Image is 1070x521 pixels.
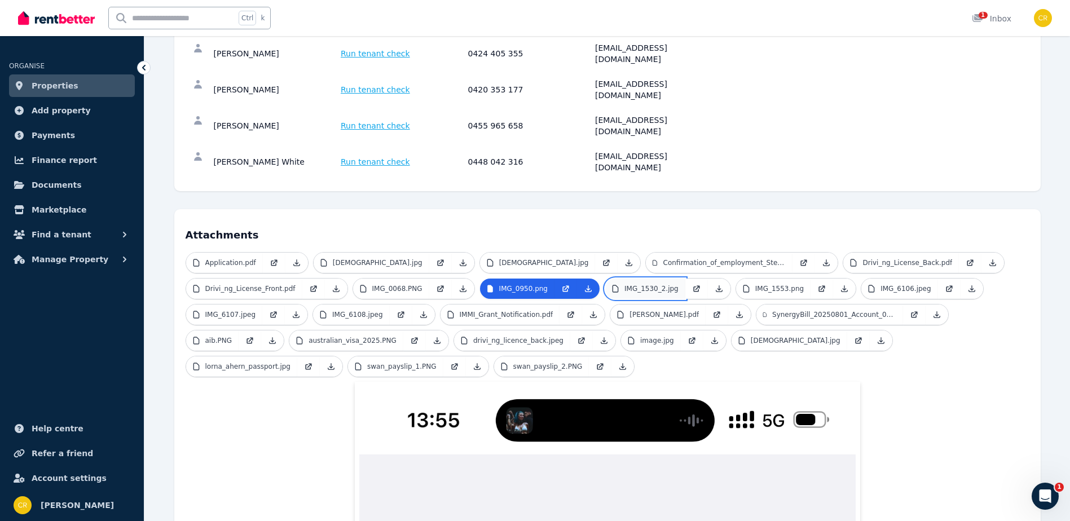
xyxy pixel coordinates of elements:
span: Find a tenant [32,228,91,241]
span: Run tenant check [341,120,410,131]
p: IMG_1553.png [755,284,804,293]
a: Open in new Tab [595,253,618,273]
a: Documents [9,174,135,196]
a: Help centre [9,417,135,440]
div: 0448 042 316 [468,151,592,173]
a: Download Attachment [926,304,948,325]
button: Find a tenant [9,223,135,246]
span: 1 [1055,483,1064,492]
a: Open in new Tab [685,279,708,299]
p: [DEMOGRAPHIC_DATA].jpg [751,336,840,345]
span: Account settings [32,471,107,485]
a: Download Attachment [815,253,838,273]
a: Application.pdf [186,253,263,273]
a: Open in new Tab [262,304,285,325]
a: Open in new Tab [681,330,703,351]
div: 0424 405 355 [468,42,592,65]
span: Help centre [32,422,83,435]
p: aib.PNG [205,336,232,345]
p: IMG_6107.jpeg [205,310,256,319]
span: Manage Property [32,253,108,266]
a: Open in new Tab [403,330,426,351]
a: Open in new Tab [263,253,285,273]
a: Open in new Tab [443,356,466,377]
a: Marketplace [9,198,135,221]
a: IMG_1553.png [736,279,811,299]
a: IMG_1530_2.jpg [605,279,685,299]
img: RentBetter [18,10,95,27]
a: IMG_6108.jpeg [313,304,390,325]
a: IMG_6106.jpeg [861,279,938,299]
span: Run tenant check [341,48,410,59]
a: Open in new Tab [560,304,582,325]
a: Download Attachment [961,279,983,299]
p: swan_payslip_1.PNG [367,362,437,371]
a: Open in new Tab [847,330,870,351]
p: Drivi_ng_License_Front.pdf [205,284,296,293]
a: Download Attachment [452,279,474,299]
a: Drivi_ng_License_Back.pdf [843,253,959,273]
a: Open in new Tab [302,279,325,299]
div: 0420 353 177 [468,78,592,101]
a: IMG_0950.png [480,279,554,299]
p: IMG_0068.PNG [372,284,422,293]
p: image.jpg [640,336,674,345]
span: Run tenant check [341,156,410,167]
a: IMMI_Grant_Notification.pdf [441,304,560,325]
span: Documents [32,178,82,192]
span: Refer a friend [32,447,93,460]
a: Download Attachment [466,356,488,377]
img: Charles Russell-Smith [1034,9,1052,27]
span: [PERSON_NAME] [41,498,114,512]
p: [PERSON_NAME].pdf [629,310,699,319]
a: [DEMOGRAPHIC_DATA].jpg [314,253,429,273]
a: image.jpg [621,330,681,351]
p: SynergyBill_20250801_Account_000418760120_025606.pdf [772,310,896,319]
a: Download Attachment [728,304,751,325]
a: Properties [9,74,135,97]
span: Ctrl [239,11,256,25]
h4: Attachments [186,220,1029,243]
button: Manage Property [9,248,135,271]
span: k [261,14,265,23]
a: Open in new Tab [959,253,981,273]
span: Finance report [32,153,97,167]
a: Download Attachment [618,253,640,273]
a: Open in new Tab [792,253,815,273]
a: Download Attachment [261,330,284,351]
a: SynergyBill_20250801_Account_000418760120_025606.pdf [756,304,903,325]
p: IMG_1530_2.jpg [624,284,679,293]
div: 0455 965 658 [468,114,592,137]
a: Open in new Tab [938,279,961,299]
a: IMG_6107.jpeg [186,304,263,325]
a: Open in new Tab [570,330,593,351]
a: Open in new Tab [429,253,452,273]
p: [DEMOGRAPHIC_DATA].jpg [333,258,422,267]
p: IMG_6106.jpeg [880,284,931,293]
a: Download Attachment [426,330,448,351]
a: Download Attachment [582,304,605,325]
a: Open in new Tab [706,304,728,325]
a: [DEMOGRAPHIC_DATA].jpg [732,330,847,351]
a: Download Attachment [285,253,308,273]
div: [EMAIL_ADDRESS][DOMAIN_NAME] [595,42,719,65]
a: swan_payslip_1.PNG [348,356,443,377]
p: IMG_0950.png [499,284,548,293]
a: [PERSON_NAME].pdf [610,304,706,325]
a: Refer a friend [9,442,135,465]
p: Application.pdf [205,258,256,267]
a: Payments [9,124,135,147]
a: Open in new Tab [429,279,452,299]
div: [PERSON_NAME] [214,114,338,137]
p: IMMI_Grant_Notification.pdf [460,310,553,319]
a: Drivi_ng_License_Front.pdf [186,279,302,299]
p: Drivi_ng_License_Back.pdf [862,258,952,267]
a: Open in new Tab [589,356,611,377]
p: IMG_6108.jpeg [332,310,383,319]
span: Add property [32,104,91,117]
p: drivi_ng_licence_back.jpeg [473,336,563,345]
a: Download Attachment [285,304,307,325]
a: Download Attachment [703,330,726,351]
a: Open in new Tab [811,279,833,299]
div: [EMAIL_ADDRESS][DOMAIN_NAME] [595,78,719,101]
